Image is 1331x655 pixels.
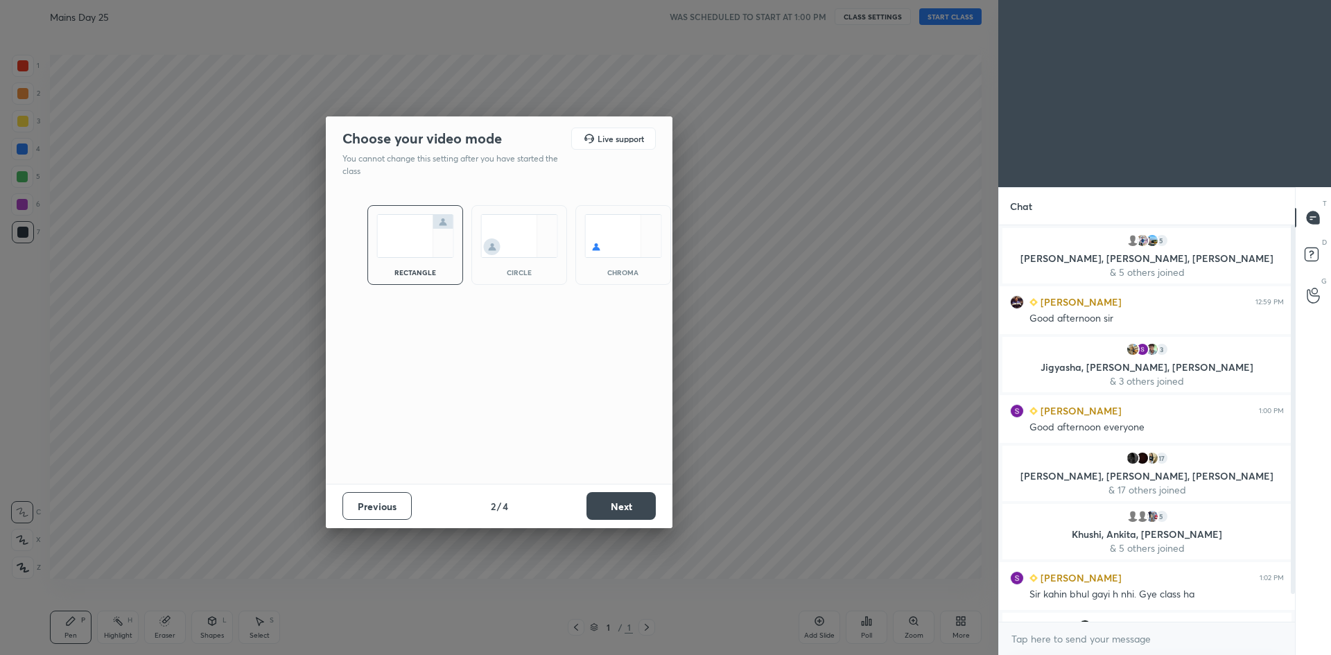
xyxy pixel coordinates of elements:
img: 3 [1010,404,1024,418]
img: normalScreenIcon.ae25ed63.svg [376,214,454,258]
img: d1862bdc6c3544fb859b3a549e277af2.jpg [1126,451,1140,465]
div: 17 [1155,451,1169,465]
div: 1:02 PM [1260,574,1284,582]
p: You cannot change this setting after you have started the class [342,152,567,177]
h4: / [497,499,501,514]
div: 5 [1155,234,1169,247]
p: Chat [999,188,1043,225]
div: circle [491,269,547,276]
h4: 4 [503,499,508,514]
button: Next [586,492,656,520]
div: 1:00 PM [1259,407,1284,415]
p: & 3 others joined [1011,376,1283,387]
p: T [1323,198,1327,209]
p: & 5 others joined [1011,543,1283,554]
div: chroma [595,269,651,276]
img: Learner_Badge_beginner_1_8b307cf2a0.svg [1029,407,1038,415]
p: [PERSON_NAME], [PERSON_NAME], [PERSON_NAME] [1011,471,1283,482]
p: & 5 others joined [1011,267,1283,278]
div: 3 [1155,342,1169,356]
button: Previous [342,492,412,520]
p: G [1321,276,1327,286]
img: 3 [1010,571,1024,585]
img: ac9c15fa36724e31836fcac4afe2d147.jpg [1145,509,1159,523]
p: & 17 others joined [1011,484,1283,496]
h5: Live support [598,134,644,143]
div: Good afternoon sir [1029,312,1284,326]
img: 3 [1145,451,1159,465]
img: chromaScreenIcon.c19ab0a0.svg [584,214,662,258]
h2: Choose your video mode [342,130,502,148]
div: 12:59 PM [1255,298,1284,306]
img: circleScreenIcon.acc0effb.svg [480,214,558,258]
img: 587f77f887dc40d7909dea150edbb4ee.15378154_3 [1010,295,1024,309]
div: rectangle [388,269,443,276]
p: Khushi, Ankita, [PERSON_NAME] [1011,529,1283,540]
h6: [PERSON_NAME] [1038,295,1122,309]
img: c209d3e00a234064a70a1a8f5bc9ede7.jpg [1145,234,1159,247]
img: Learner_Badge_beginner_1_8b307cf2a0.svg [1029,574,1038,582]
img: default.png [1136,509,1149,523]
img: 69a308ca8ce24daabacf37b3374985f2.jpg [1136,234,1149,247]
h4: 2 [491,499,496,514]
img: dd28b829da79438aae299bb564bd8936.jpg [1145,342,1159,356]
img: 873a040385c240a99fe14329f76eedd5.77597268_3 [1126,342,1140,356]
p: [PERSON_NAME], [PERSON_NAME], [PERSON_NAME] [1011,253,1283,264]
img: default.png [1126,509,1140,523]
div: Sir kahin bhul gayi h nhi. Gye class ha [1029,588,1284,602]
p: Jigyasha, [PERSON_NAME], [PERSON_NAME] [1011,362,1283,373]
h6: [PERSON_NAME] [1038,570,1122,585]
img: Learner_Badge_beginner_1_8b307cf2a0.svg [1029,298,1038,306]
p: D [1322,237,1327,247]
div: 5 [1155,509,1169,523]
img: default.png [1126,234,1140,247]
img: 817edce57873481da16984c59fb3c7f6.jpg [1136,451,1149,465]
div: Good afternoon everyone [1029,421,1284,435]
img: 3 [1136,342,1149,356]
img: d9532433a60046638d51d3e7534d7cea.jpg [1078,620,1092,634]
div: grid [999,225,1295,622]
span: joined [1190,621,1217,632]
span: [PERSON_NAME] [1108,621,1190,632]
h6: [PERSON_NAME] [1038,403,1122,418]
